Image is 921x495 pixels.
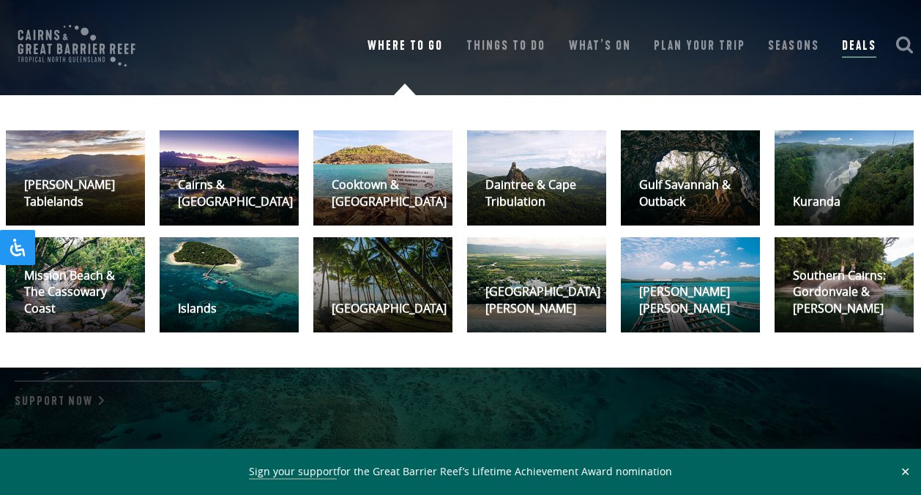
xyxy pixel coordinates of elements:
[6,130,145,226] a: [PERSON_NAME] TablelandsVisit destination
[7,15,146,77] img: CGBR-TNQ_dual-logo.svg
[9,239,26,256] svg: Open Accessibility Panel
[249,464,337,480] a: Sign your support
[313,130,452,226] a: Cooktown & [GEOGRAPHIC_DATA]Visit destination
[897,465,914,478] button: Close
[621,130,760,226] a: Gulf Savannah & OutbackVisit destination
[467,130,606,226] a: Daintree & Cape TribulationVisit destination
[621,237,760,332] a: [PERSON_NAME] [PERSON_NAME]Visit destination
[6,237,145,332] a: Mission Beach & The Cassowary CoastVisit destination
[313,237,452,332] a: [GEOGRAPHIC_DATA]Visit destination
[368,36,443,56] a: Where To Go
[249,464,672,480] span: for the Great Barrier Reef’s Lifetime Achievement Award nomination
[467,237,606,332] a: [GEOGRAPHIC_DATA][PERSON_NAME]Visit destination
[160,237,299,332] a: IslandsVisit destination
[842,36,876,58] a: Deals
[160,130,299,226] a: Cairns & [GEOGRAPHIC_DATA]Visit destination
[775,237,914,332] a: Southern Cairns: Gordonvale & [PERSON_NAME]Visit destination
[775,130,914,226] a: KurandaVisit destination
[768,36,819,56] a: Seasons
[466,36,545,56] a: Things To Do
[654,36,745,56] a: Plan Your Trip
[569,36,631,56] a: What’s On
